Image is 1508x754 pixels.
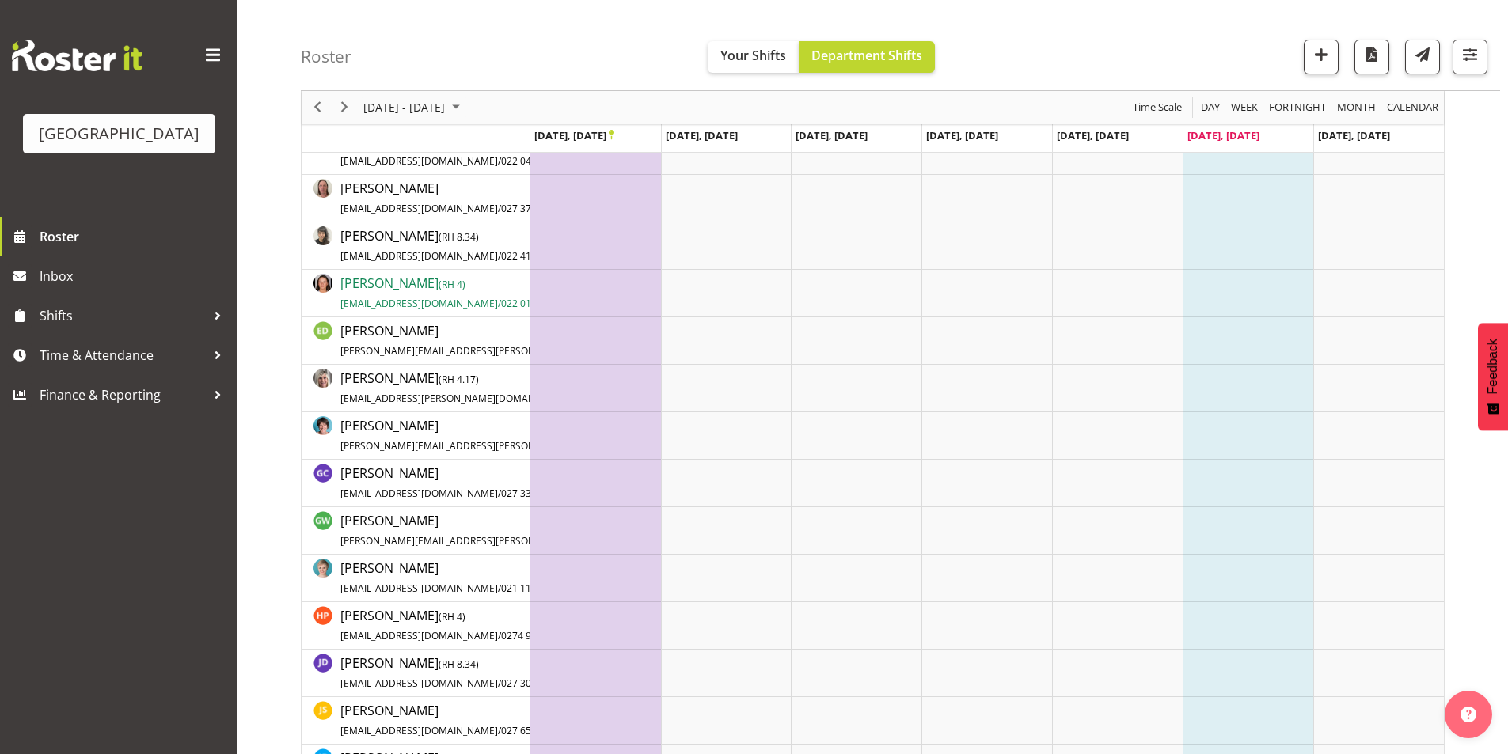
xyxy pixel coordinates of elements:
[442,373,476,386] span: RH 4.17
[1335,98,1379,118] button: Timeline Month
[442,610,462,623] span: RH 4
[442,230,476,244] span: RH 8.34
[340,226,561,264] a: [PERSON_NAME](RH 8.34)[EMAIL_ADDRESS][DOMAIN_NAME]/022 418 2082
[439,610,465,623] span: ( )
[534,128,614,142] span: [DATE], [DATE]
[340,249,498,263] span: [EMAIL_ADDRESS][DOMAIN_NAME]
[1267,98,1328,118] span: Fortnight
[340,179,561,217] a: [PERSON_NAME][EMAIL_ADDRESS][DOMAIN_NAME]/027 371 6210
[501,487,561,500] span: 027 333 1045
[340,154,498,168] span: [EMAIL_ADDRESS][DOMAIN_NAME]
[340,676,498,690] span: [EMAIL_ADDRESS][DOMAIN_NAME]
[1199,98,1221,118] span: Day
[340,511,710,549] a: [PERSON_NAME][PERSON_NAME][EMAIL_ADDRESS][PERSON_NAME][DOMAIN_NAME]
[498,154,501,168] span: /
[340,512,710,548] span: [PERSON_NAME]
[340,487,498,500] span: [EMAIL_ADDRESS][DOMAIN_NAME]
[340,559,561,596] span: [PERSON_NAME]
[498,724,501,737] span: /
[708,41,799,73] button: Your Shifts
[498,249,501,263] span: /
[501,629,561,642] span: 0274 916 019
[1478,323,1508,430] button: Feedback - Show survey
[334,98,355,118] button: Next
[1385,98,1440,118] span: calendar
[1229,98,1261,118] button: Timeline Week
[1229,98,1259,118] span: Week
[439,278,465,291] span: ( )
[340,654,561,691] a: [PERSON_NAME](RH 8.34)[EMAIL_ADDRESS][DOMAIN_NAME]/027 305 2027
[1198,98,1223,118] button: Timeline Day
[926,128,998,142] span: [DATE], [DATE]
[1187,128,1259,142] span: [DATE], [DATE]
[501,202,561,215] span: 027 371 6210
[340,582,498,595] span: [EMAIL_ADDRESS][DOMAIN_NAME]
[362,98,446,118] span: [DATE] - [DATE]
[302,222,530,270] td: Dominique Vogler resource
[439,657,479,671] span: ( )
[501,724,561,737] span: 027 656 2890
[304,91,331,124] div: previous period
[302,412,530,460] td: Fiona Macnab resource
[1130,98,1185,118] button: Time Scale
[666,128,738,142] span: [DATE], [DATE]
[811,47,922,64] span: Department Shifts
[340,464,561,501] span: [PERSON_NAME]
[498,676,501,690] span: /
[498,297,501,310] span: /
[39,122,199,146] div: [GEOGRAPHIC_DATA]
[340,606,561,644] a: [PERSON_NAME](RH 4)[EMAIL_ADDRESS][DOMAIN_NAME]/0274 916 019
[331,91,358,124] div: next period
[501,676,561,690] span: 027 305 2027
[1318,128,1390,142] span: [DATE], [DATE]
[1057,128,1129,142] span: [DATE], [DATE]
[307,98,329,118] button: Previous
[498,202,501,215] span: /
[442,657,476,671] span: RH 8.34
[302,602,530,650] td: Heather Powell resource
[361,98,467,118] button: September 2025
[720,47,786,64] span: Your Shifts
[1304,40,1339,74] button: Add a new shift
[302,650,530,697] td: Jacinta Derriman resource
[302,507,530,555] td: Greg Wakefield resource
[1354,40,1389,74] button: Download a PDF of the roster according to the set date range.
[358,91,469,124] div: September 22 - 28, 2025
[340,202,498,215] span: [EMAIL_ADDRESS][DOMAIN_NAME]
[340,439,647,453] span: [PERSON_NAME][EMAIL_ADDRESS][PERSON_NAME][DOMAIN_NAME]
[1461,707,1476,722] img: help-xxl-2.png
[796,128,868,142] span: [DATE], [DATE]
[1131,98,1183,118] span: Time Scale
[498,582,501,595] span: /
[1486,339,1500,394] span: Feedback
[302,365,530,412] td: Emma Johns resource
[439,373,479,386] span: ( )
[340,629,498,642] span: [EMAIL_ADDRESS][DOMAIN_NAME]
[498,629,501,642] span: /
[340,297,498,310] span: [EMAIL_ADDRESS][DOMAIN_NAME]
[12,40,142,71] img: Rosterit website logo
[340,369,636,407] a: [PERSON_NAME](RH 4.17)[EMAIL_ADDRESS][PERSON_NAME][DOMAIN_NAME]
[340,322,710,358] span: [PERSON_NAME]
[1385,98,1442,118] button: Month
[302,270,530,317] td: Elea Hargreaves resource
[340,464,561,502] a: [PERSON_NAME][EMAIL_ADDRESS][DOMAIN_NAME]/027 333 1045
[302,317,530,365] td: Emma Dowman resource
[302,697,530,745] td: Jody Smart resource
[340,416,716,454] a: [PERSON_NAME][PERSON_NAME][EMAIL_ADDRESS][PERSON_NAME][DOMAIN_NAME]
[340,702,561,738] span: [PERSON_NAME]
[799,41,935,73] button: Department Shifts
[501,582,561,595] span: 021 114 9778
[40,383,206,407] span: Finance & Reporting
[340,180,561,216] span: [PERSON_NAME]
[498,487,501,500] span: /
[301,47,351,66] h4: Roster
[40,264,230,288] span: Inbox
[501,154,561,168] span: 022 043 1236
[340,275,561,311] span: [PERSON_NAME]
[340,701,561,739] a: [PERSON_NAME][EMAIL_ADDRESS][DOMAIN_NAME]/027 656 2890
[340,227,561,263] span: [PERSON_NAME]
[340,392,572,405] span: [EMAIL_ADDRESS][PERSON_NAME][DOMAIN_NAME]
[1405,40,1440,74] button: Send a list of all shifts for the selected filtered period to all rostered employees.
[340,534,647,548] span: [PERSON_NAME][EMAIL_ADDRESS][PERSON_NAME][DOMAIN_NAME]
